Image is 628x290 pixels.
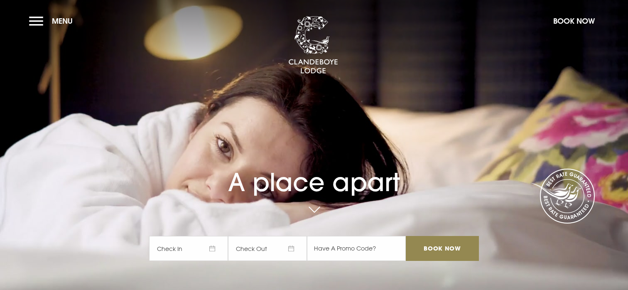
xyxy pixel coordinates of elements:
[406,236,479,261] input: Book Now
[149,150,479,197] h1: A place apart
[307,236,406,261] input: Have A Promo Code?
[288,16,338,74] img: Clandeboye Lodge
[549,12,599,30] button: Book Now
[52,16,73,26] span: Menu
[149,236,228,261] span: Check In
[228,236,307,261] span: Check Out
[29,12,77,30] button: Menu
